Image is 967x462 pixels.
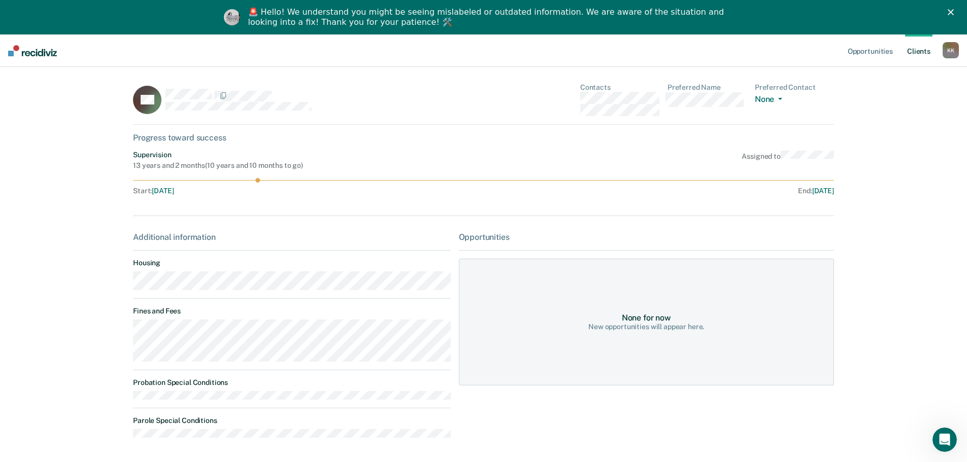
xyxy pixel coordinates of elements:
div: 🚨 Hello! We understand you might be seeing mislabeled or outdated information. We are aware of th... [248,7,727,27]
img: Profile image for Kim [224,9,240,25]
button: KK [943,42,959,58]
div: None for now [622,313,671,323]
div: Close [948,9,958,15]
dt: Fines and Fees [133,307,450,315]
dt: Housing [133,259,450,267]
dt: Probation Special Conditions [133,378,450,387]
div: Supervision [133,151,303,159]
img: Recidiviz [8,45,57,56]
div: Assigned to [742,151,833,170]
a: Opportunities [846,34,895,67]
iframe: Intercom live chat [932,428,957,452]
div: K K [943,42,959,58]
div: 13 years and 2 months ( 10 years and 10 months to go ) [133,161,303,170]
div: New opportunities will appear here. [588,323,704,331]
span: [DATE] [812,187,834,195]
div: Progress toward success [133,133,834,143]
span: [DATE] [152,187,174,195]
dt: Parole Special Conditions [133,416,450,425]
dt: Preferred Name [668,83,747,92]
div: Opportunities [459,232,834,242]
div: Additional information [133,232,450,242]
a: Clients [905,34,932,67]
dt: Contacts [580,83,659,92]
div: End : [488,187,834,195]
div: Start : [133,187,484,195]
button: None [755,94,786,106]
dt: Preferred Contact [755,83,834,92]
